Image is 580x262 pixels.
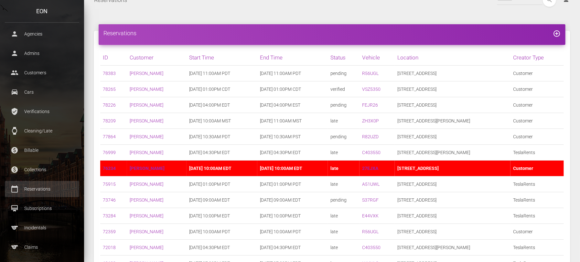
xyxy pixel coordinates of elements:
a: [PERSON_NAME] [130,182,163,187]
a: 72359 [103,229,116,234]
a: [PERSON_NAME] [130,134,163,139]
td: [DATE] 09:00AM EDT [187,192,257,208]
td: [DATE] 10:00AM EDT [257,161,328,176]
a: R56UGL [362,229,379,234]
a: paid Collections [5,162,79,178]
h4: Reservations [103,29,561,37]
td: pending [328,129,360,145]
td: late [328,208,360,224]
td: TeslaRents [510,176,564,192]
a: 78383 [103,71,116,76]
th: Customer [127,50,187,66]
a: 78226 [103,102,116,108]
a: R82UZD [362,134,379,139]
td: TeslaRents [510,208,564,224]
a: 76999 [103,150,116,155]
td: [DATE] 04:30PM EDT [187,240,257,256]
a: card_membership Subscriptions [5,200,79,216]
td: pending [328,97,360,113]
td: pending [328,66,360,81]
td: [STREET_ADDRESS] [395,129,510,145]
a: [PERSON_NAME] [130,118,163,123]
a: verified_user Verifications [5,103,79,120]
a: 72018 [103,245,116,250]
td: [DATE] 09:00AM EDT [257,192,328,208]
td: TeslaRents [510,240,564,256]
a: sports Claims [5,239,79,255]
td: Customer [510,129,564,145]
td: Customer [510,66,564,81]
a: [PERSON_NAME] [130,150,163,155]
td: [DATE] 04:30PM EDT [257,240,328,256]
td: late [328,145,360,161]
a: [PERSON_NAME] [130,87,163,92]
p: Collections [10,165,74,174]
td: [DATE] 10:30AM PDT [187,129,257,145]
td: [STREET_ADDRESS] [395,208,510,224]
th: Status [328,50,360,66]
a: A51UWL [362,182,380,187]
td: TeslaRents [510,145,564,161]
td: late [328,176,360,192]
p: Verifications [10,107,74,116]
a: [PERSON_NAME] [130,102,163,108]
td: Customer [510,113,564,129]
td: [DATE] 01:00PM PDT [257,176,328,192]
th: Start Time [187,50,257,66]
td: [DATE] 11:00AM PDT [257,66,328,81]
p: Incidentals [10,223,74,233]
a: [PERSON_NAME] [130,71,163,76]
a: FEJR26 [362,102,378,108]
a: 77864 [103,134,116,139]
td: [DATE] 01:00PM CDT [257,81,328,97]
a: 73284 [103,213,116,218]
td: [DATE] 11:00AM MST [257,113,328,129]
td: pending [328,192,360,208]
td: [DATE] 04:00PM EST [257,97,328,113]
a: 73746 [103,197,116,203]
i: add_circle_outline [553,30,561,37]
a: 78265 [103,87,116,92]
td: TeslaRents [510,192,564,208]
td: [DATE] 10:00AM MST [187,113,257,129]
a: [PERSON_NAME] [130,213,163,218]
td: [STREET_ADDRESS][PERSON_NAME] [395,145,510,161]
a: S37RGF [362,197,379,203]
th: End Time [257,50,328,66]
a: [PERSON_NAME] [130,197,163,203]
td: Customer [510,97,564,113]
th: Location [395,50,510,66]
a: [PERSON_NAME] [130,166,165,171]
td: [DATE] 04:30PM EDT [257,145,328,161]
p: Agencies [10,29,74,39]
p: Customers [10,68,74,78]
td: [STREET_ADDRESS] [395,192,510,208]
a: people Customers [5,65,79,81]
p: Admins [10,48,74,58]
td: [DATE] 04:30PM EDT [187,145,257,161]
td: Customer [510,224,564,240]
td: [DATE] 01:00PM PDT [187,176,257,192]
a: ZH3X0P [362,118,379,123]
a: add_circle_outline [553,30,561,37]
a: VSZ5350 [362,87,381,92]
a: 75915 [103,182,116,187]
td: [DATE] 10:30AM PST [257,129,328,145]
td: [DATE] 01:00PM CDT [187,81,257,97]
a: C403550 [362,245,381,250]
td: [STREET_ADDRESS] [395,224,510,240]
th: ID [100,50,127,66]
td: late [328,161,360,176]
td: [STREET_ADDRESS] [395,66,510,81]
a: watch Cleaning/Late [5,123,79,139]
td: verified [328,81,360,97]
td: [STREET_ADDRESS] [395,161,510,176]
a: person Agencies [5,26,79,42]
td: [DATE] 11:00AM PDT [187,66,257,81]
a: 27EJXA [362,166,378,171]
td: late [328,224,360,240]
p: Cleaning/Late [10,126,74,136]
td: late [328,240,360,256]
td: [DATE] 10:00AM PDT [257,224,328,240]
a: [PERSON_NAME] [130,245,163,250]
